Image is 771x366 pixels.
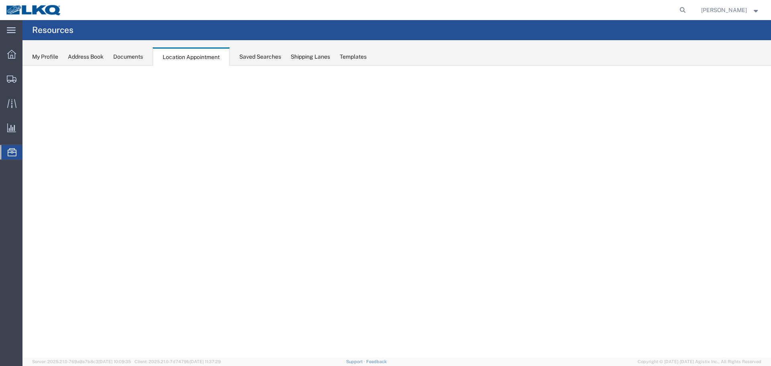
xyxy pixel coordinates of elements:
span: Oscar Davila [701,6,747,14]
span: [DATE] 10:09:35 [98,359,131,364]
a: Support [346,359,366,364]
h4: Resources [32,20,73,40]
div: Templates [340,53,367,61]
div: Documents [113,53,143,61]
div: My Profile [32,53,58,61]
span: Client: 2025.21.0-7d7479b [135,359,221,364]
div: Saved Searches [239,53,281,61]
a: Feedback [366,359,387,364]
span: Copyright © [DATE]-[DATE] Agistix Inc., All Rights Reserved [638,358,761,365]
button: [PERSON_NAME] [701,5,760,15]
span: Server: 2025.21.0-769a9a7b8c3 [32,359,131,364]
div: Location Appointment [153,47,230,66]
div: Address Book [68,53,104,61]
iframe: FS Legacy Container [22,65,771,358]
div: Shipping Lanes [291,53,330,61]
img: logo [6,4,62,16]
span: [DATE] 11:37:29 [190,359,221,364]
